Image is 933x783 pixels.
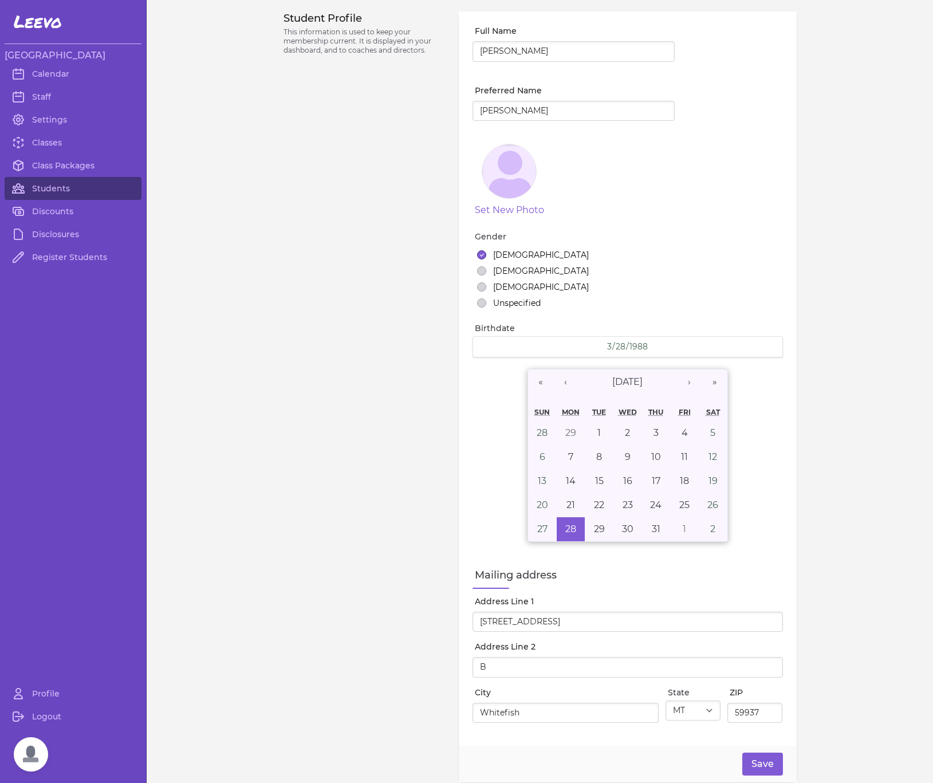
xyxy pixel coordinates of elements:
abbr: March 12, 1988 [708,451,717,462]
abbr: March 14, 1988 [566,475,576,486]
abbr: Monday [562,408,580,416]
label: Gender [475,231,782,242]
label: Birthdate [475,322,782,334]
button: March 8, 1988 [585,445,613,469]
abbr: Tuesday [592,408,606,416]
button: » [702,369,727,395]
abbr: April 1, 1988 [683,524,686,534]
a: Students [5,177,141,200]
abbr: March 3, 1988 [654,427,659,438]
abbr: Saturday [706,408,720,416]
button: March 5, 1988 [699,421,727,445]
span: / [612,341,615,352]
abbr: March 7, 1988 [568,451,573,462]
abbr: March 17, 1988 [652,475,660,486]
label: ZIP [730,687,782,698]
button: March 17, 1988 [642,469,671,493]
button: March 29, 1988 [585,517,613,541]
abbr: March 28, 1988 [565,524,576,534]
h3: [GEOGRAPHIC_DATA] [5,49,141,62]
button: March 31, 1988 [642,517,671,541]
abbr: March 21, 1988 [566,499,575,510]
abbr: April 2, 1988 [710,524,715,534]
button: April 1, 1988 [670,517,699,541]
button: Save [742,753,783,776]
button: March 15, 1988 [585,469,613,493]
button: March 14, 1988 [557,469,585,493]
abbr: March 4, 1988 [682,427,688,438]
a: Logout [5,705,141,728]
abbr: March 24, 1988 [650,499,662,510]
a: Register Students [5,246,141,269]
abbr: March 26, 1988 [707,499,718,510]
abbr: Friday [679,408,691,416]
label: State [668,687,721,698]
abbr: March 2, 1988 [625,427,630,438]
button: « [528,369,553,395]
abbr: March 15, 1988 [595,475,604,486]
input: Apartment or unit number, if needed [473,657,782,678]
a: Profile [5,682,141,705]
button: March 13, 1988 [528,469,557,493]
abbr: February 28, 1988 [537,427,548,438]
label: Address Line 2 [475,641,782,652]
button: March 22, 1988 [585,493,613,517]
button: March 19, 1988 [699,469,727,493]
abbr: March 13, 1988 [538,475,546,486]
abbr: March 20, 1988 [537,499,548,510]
button: March 9, 1988 [613,445,642,469]
abbr: March 8, 1988 [596,451,602,462]
abbr: March 25, 1988 [679,499,690,510]
button: February 29, 1988 [557,421,585,445]
h3: Student Profile [284,11,446,25]
input: Start typing your address... [473,612,782,632]
span: [DATE] [612,376,643,387]
button: March 26, 1988 [699,493,727,517]
button: March 10, 1988 [642,445,671,469]
button: March 4, 1988 [670,421,699,445]
input: Richard [473,101,675,121]
button: March 30, 1988 [613,517,642,541]
button: March 20, 1988 [528,493,557,517]
button: March 12, 1988 [699,445,727,469]
a: Open chat [14,737,48,772]
button: March 27, 1988 [528,517,557,541]
input: MM [607,341,612,352]
a: Disclosures [5,223,141,246]
label: Unspecified [493,297,541,309]
abbr: March 27, 1988 [537,524,548,534]
button: March 7, 1988 [557,445,585,469]
abbr: March 29, 1988 [594,524,605,534]
button: March 25, 1988 [670,493,699,517]
button: March 3, 1988 [642,421,671,445]
button: [DATE] [578,369,677,395]
button: Set New Photo [475,203,544,217]
a: Discounts [5,200,141,223]
label: Address Line 1 [475,596,782,607]
button: February 28, 1988 [528,421,557,445]
a: Settings [5,108,141,131]
input: Richard Button [473,41,675,62]
button: March 16, 1988 [613,469,642,493]
abbr: March 23, 1988 [623,499,633,510]
button: March 21, 1988 [557,493,585,517]
label: [DEMOGRAPHIC_DATA] [493,281,589,293]
button: March 28, 1988 [557,517,585,541]
label: [DEMOGRAPHIC_DATA] [493,265,589,277]
button: March 1, 1988 [585,421,613,445]
span: / [626,341,629,352]
abbr: Wednesday [619,408,637,416]
abbr: March 5, 1988 [710,427,715,438]
abbr: March 18, 1988 [680,475,689,486]
button: March 24, 1988 [642,493,671,517]
abbr: March 31, 1988 [652,524,660,534]
abbr: March 10, 1988 [651,451,661,462]
label: Mailing address [475,567,782,583]
a: Classes [5,131,141,154]
label: City [475,687,659,698]
abbr: March 11, 1988 [681,451,688,462]
button: ‹ [553,369,578,395]
button: March 6, 1988 [528,445,557,469]
abbr: March 1, 1988 [597,427,601,438]
button: › [677,369,702,395]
